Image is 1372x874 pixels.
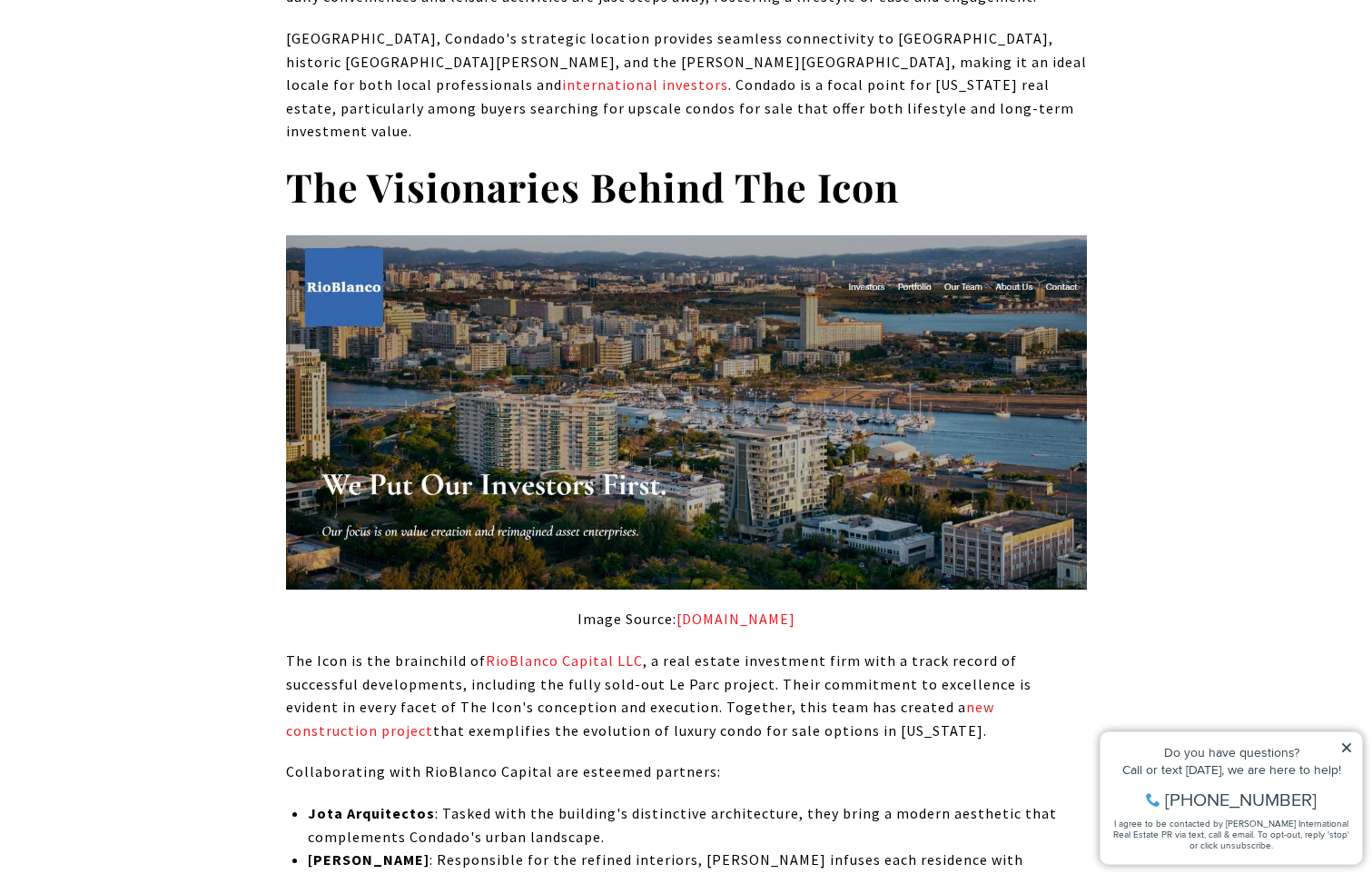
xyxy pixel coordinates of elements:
[23,112,259,146] span: I agree to be contacted by [PERSON_NAME] International Real Estate PR via text, call & email. To ...
[19,41,262,54] div: Do you have questions?
[19,58,262,71] div: Call or text [DATE], we are here to help!
[286,235,1087,590] img: Aerial view of a coastal city with modern buildings, a marina, and lush greenery. Text highlights...
[308,850,429,869] strong: [PERSON_NAME]
[486,651,643,670] a: RioBlanco Capital LLC - open in a new tab
[562,75,728,94] a: international investors - open in a new tab
[286,27,1087,144] p: [GEOGRAPHIC_DATA], Condado's strategic location provides seamless connectivity to [GEOGRAPHIC_DAT...
[676,610,795,628] a: rioblancocapital.com - open in a new tab
[286,160,899,213] strong: The Visionaries Behind The Icon
[286,698,994,740] a: new construction project - open in a new tab
[286,760,1087,784] p: Collaborating with RioBlanco Capital are esteemed partners:
[308,804,435,822] strong: Jota Arquitectos
[74,85,226,104] span: [PHONE_NUMBER]
[286,650,1087,742] p: The Icon is the brainchild of , a real estate investment firm with a track record of successful d...
[308,802,1086,849] p: : Tasked with the building's distinctive architecture, they bring a modern aesthetic that complem...
[286,608,1087,631] p: Image Source:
